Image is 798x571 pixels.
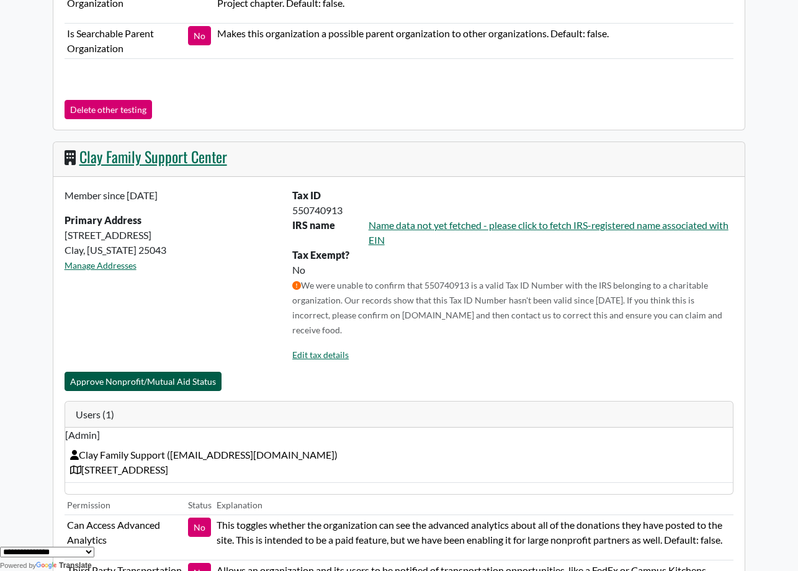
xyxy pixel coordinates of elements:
[65,214,141,226] strong: Primary Address
[369,219,729,246] a: Name data not yet fetched - please click to fetch IRS-registered name associated with EIN
[285,263,741,347] div: No
[217,518,732,547] p: This toggles whether the organization can see the advanced analytics about all of the donations t...
[65,260,137,271] a: Manage Addresses
[65,515,186,560] td: Can Access Advanced Analytics
[65,428,733,443] span: [Admin]
[292,219,335,231] strong: IRS name
[217,500,262,510] small: Explanation
[36,561,92,570] a: Translate
[36,562,59,570] img: Google Translate
[292,249,349,261] b: Tax Exempt?
[292,280,722,335] small: We were unable to confirm that 550740913 is a valid Tax ID Number with the IRS belonging to a cha...
[57,188,285,372] div: [STREET_ADDRESS] Clay, [US_STATE] 25043
[67,500,110,510] small: Permission
[65,188,278,203] p: Member since [DATE]
[65,372,222,391] button: Approve Nonprofit/Mutual Aid Status
[217,26,732,41] p: Makes this organization a possible parent organization to other organizations. Default: false.
[188,26,211,45] button: No
[292,349,349,360] a: Edit tax details
[188,500,212,510] small: Status
[65,100,152,119] button: Delete other testing
[188,518,211,537] button: No
[65,24,186,59] td: Is Searchable Parent Organization
[292,189,321,201] b: Tax ID
[65,443,733,483] td: Clay Family Support ( [EMAIL_ADDRESS][DOMAIN_NAME] ) [STREET_ADDRESS]
[285,203,741,218] div: 550740913
[65,402,733,428] div: Users (1)
[79,145,227,168] a: Clay Family Support Center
